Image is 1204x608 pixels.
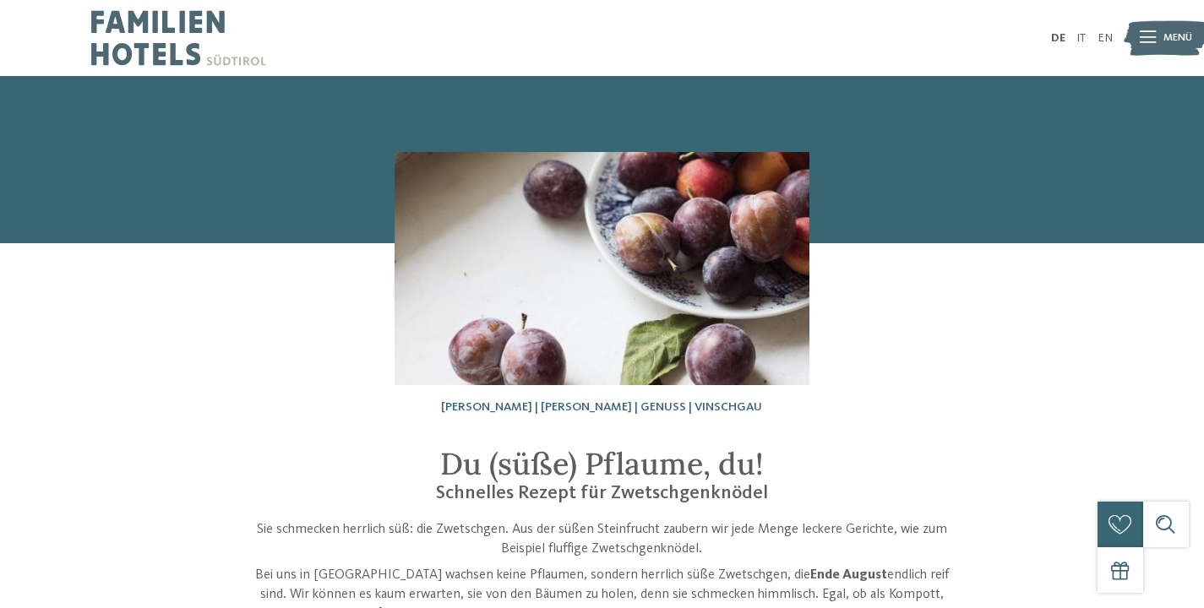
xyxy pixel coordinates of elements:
[810,568,887,582] strong: Ende August
[395,152,809,385] img: Unser Rezept für Zwetschgenknödel
[436,484,768,502] span: Schnelles Rezept für Zwetschgenknödel
[1051,32,1065,44] a: DE
[1098,32,1113,44] a: EN
[1076,32,1086,44] a: IT
[1163,30,1192,46] span: Menü
[241,520,964,558] p: Sie schmecken herrlich süß: die Zwetschgen. Aus der süßen Steinfrucht zaubern wir jede Menge leck...
[440,444,763,483] span: Du (süße) Pflaume, du!
[441,401,762,413] span: [PERSON_NAME] | [PERSON_NAME] | Genuss | Vinschgau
